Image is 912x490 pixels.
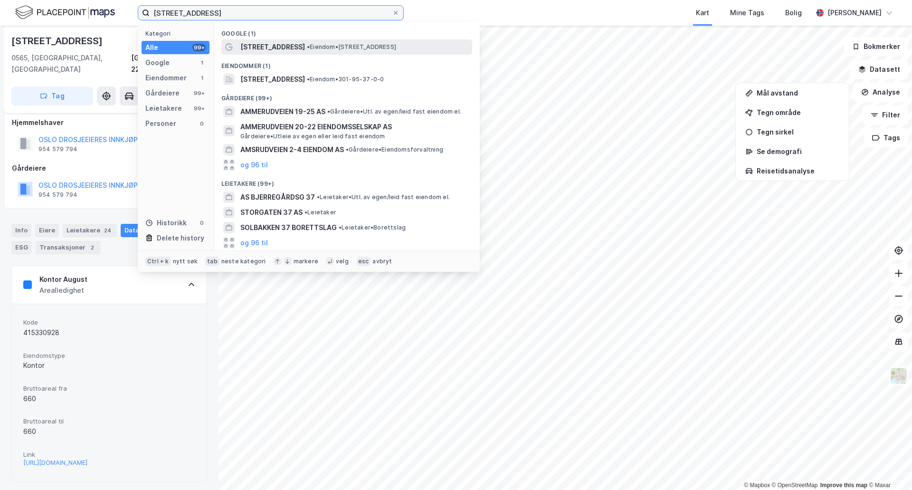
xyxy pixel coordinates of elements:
[23,360,195,371] div: Kontor
[198,74,206,82] div: 1
[192,105,206,112] div: 99+
[145,87,180,99] div: Gårdeiere
[23,384,195,393] span: Bruttoareal fra
[307,43,310,50] span: •
[240,121,468,133] span: AMMERUDVEIEN 20-22 EIENDOMSSELSKAP AS
[339,224,342,231] span: •
[145,57,170,68] div: Google
[145,30,209,37] div: Kategori
[864,128,908,147] button: Tags
[240,192,315,203] span: AS BJERREGÅRDSG 37
[63,224,117,237] div: Leietakere
[317,193,320,201] span: •
[327,108,330,115] span: •
[307,43,396,51] span: Eiendom • [STREET_ADDRESS]
[730,7,764,19] div: Mine Tags
[853,83,908,102] button: Analyse
[240,133,385,140] span: Gårdeiere • Utleie av egen eller leid fast eiendom
[317,193,450,201] span: Leietaker • Utl. av egen/leid fast eiendom el.
[11,52,131,75] div: 0565, [GEOGRAPHIC_DATA], [GEOGRAPHIC_DATA]
[11,241,32,254] div: ESG
[214,173,480,190] div: Leietakere (99+)
[304,209,307,216] span: •
[294,258,318,265] div: markere
[23,426,195,437] div: 660
[757,167,839,175] div: Reisetidsanalyse
[864,444,912,490] iframe: Chat Widget
[785,7,802,19] div: Bolig
[131,52,207,75] div: [GEOGRAPHIC_DATA], 227/460
[744,482,770,489] a: Mapbox
[23,417,195,425] span: Bruttoareal til
[346,146,443,154] span: Gårdeiere • Eiendomsforvaltning
[890,367,908,385] img: Z
[820,482,867,489] a: Improve this map
[35,224,59,237] div: Eiere
[757,128,839,136] div: Tegn sirkel
[23,459,87,467] button: [URL][DOMAIN_NAME]
[145,42,158,53] div: Alle
[696,7,709,19] div: Kart
[12,117,207,128] div: Hjemmelshaver
[192,44,206,51] div: 99+
[36,241,101,254] div: Transaksjoner
[214,87,480,104] div: Gårdeiere (99+)
[11,224,31,237] div: Info
[844,37,908,56] button: Bokmerker
[39,274,87,285] div: Kontor August
[240,106,325,117] span: AMMERUDVEIEN 19-25 AS
[23,451,195,459] span: Link
[240,159,268,171] button: og 96 til
[327,108,461,115] span: Gårdeiere • Utl. av egen/leid fast eiendom el.
[157,232,204,244] div: Delete history
[39,285,87,296] div: Arealledighet
[372,258,392,265] div: avbryt
[192,89,206,97] div: 99+
[214,55,480,72] div: Eiendommer (1)
[173,258,198,265] div: nytt søk
[336,258,349,265] div: velg
[240,237,268,249] button: og 96 til
[145,103,182,114] div: Leietakere
[38,191,77,199] div: 954 579 794
[205,257,219,266] div: tab
[307,76,310,83] span: •
[198,59,206,67] div: 1
[23,352,195,360] span: Eiendomstype
[240,144,344,155] span: AMSRUDVEIEN 2-4 EIENDOM AS
[102,226,113,235] div: 24
[198,120,206,127] div: 0
[863,106,908,125] button: Filter
[240,222,337,233] span: SOLBAKKEN 37 BORETTSLAG
[757,147,839,155] div: Se demografi
[850,60,908,79] button: Datasett
[198,219,206,227] div: 0
[145,72,187,84] div: Eiendommer
[221,258,266,265] div: neste kategori
[356,257,371,266] div: esc
[307,76,384,83] span: Eiendom • 301-95-37-0-0
[240,207,303,218] span: STORGATEN 37 AS
[145,118,176,129] div: Personer
[339,224,406,231] span: Leietaker • Borettslag
[214,22,480,39] div: Google (1)
[864,444,912,490] div: Kontrollprogram for chat
[145,217,187,229] div: Historikk
[145,257,171,266] div: Ctrl + k
[12,163,207,174] div: Gårdeiere
[150,6,392,20] input: Søk på adresse, matrikkel, gårdeiere, leietakere eller personer
[757,108,839,116] div: Tegn område
[15,4,115,21] img: logo.f888ab2527a4732fd821a326f86c7f29.svg
[23,327,195,338] div: 415330928
[38,145,77,153] div: 954 579 794
[346,146,349,153] span: •
[772,482,818,489] a: OpenStreetMap
[23,318,195,327] span: Kode
[11,86,93,106] button: Tag
[23,393,195,404] div: 660
[240,41,305,53] span: [STREET_ADDRESS]
[87,243,97,252] div: 2
[304,209,336,216] span: Leietaker
[11,33,104,48] div: [STREET_ADDRESS]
